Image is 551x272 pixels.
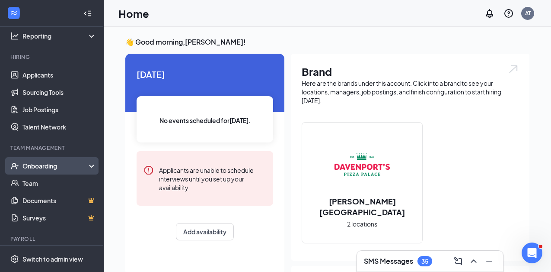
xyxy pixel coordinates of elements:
[10,9,18,17] svg: WorkstreamLogo
[22,101,96,118] a: Job Postings
[10,255,19,263] svg: Settings
[159,165,266,192] div: Applicants are unable to schedule interviews until you set up your availability.
[22,162,89,170] div: Onboarding
[364,256,413,266] h3: SMS Messages
[302,64,519,79] h1: Brand
[468,256,479,266] svg: ChevronUp
[10,53,95,61] div: Hiring
[347,219,377,229] span: 2 locations
[22,175,96,192] a: Team
[137,68,273,81] span: [DATE]
[482,254,496,268] button: Minimize
[522,243,542,263] iframe: Intercom live chat
[10,144,95,152] div: Team Management
[10,32,19,40] svg: Analysis
[302,196,422,217] h2: [PERSON_NAME] [GEOGRAPHIC_DATA]
[10,162,19,170] svg: UserCheck
[334,137,390,192] img: Davenport's Pizza Palace
[22,66,96,84] a: Applicants
[159,116,251,125] span: No events scheduled for [DATE] .
[22,118,96,136] a: Talent Network
[484,256,494,266] svg: Minimize
[451,254,465,268] button: ComposeMessage
[176,223,234,240] button: Add availability
[22,192,96,209] a: DocumentsCrown
[467,254,481,268] button: ChevronUp
[302,79,519,105] div: Here are the brands under this account. Click into a brand to see your locations, managers, job p...
[525,10,531,17] div: AT
[125,37,529,47] h3: 👋 Good morning, [PERSON_NAME] !
[10,235,95,243] div: Payroll
[421,258,428,265] div: 35
[22,32,97,40] div: Reporting
[484,8,495,19] svg: Notifications
[453,256,463,266] svg: ComposeMessage
[143,165,154,175] svg: Error
[83,9,92,18] svg: Collapse
[22,255,83,263] div: Switch to admin view
[508,64,519,74] img: open.6027fd2a22e1237b5b06.svg
[118,6,149,21] h1: Home
[22,209,96,227] a: SurveysCrown
[503,8,514,19] svg: QuestionInfo
[22,84,96,101] a: Sourcing Tools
